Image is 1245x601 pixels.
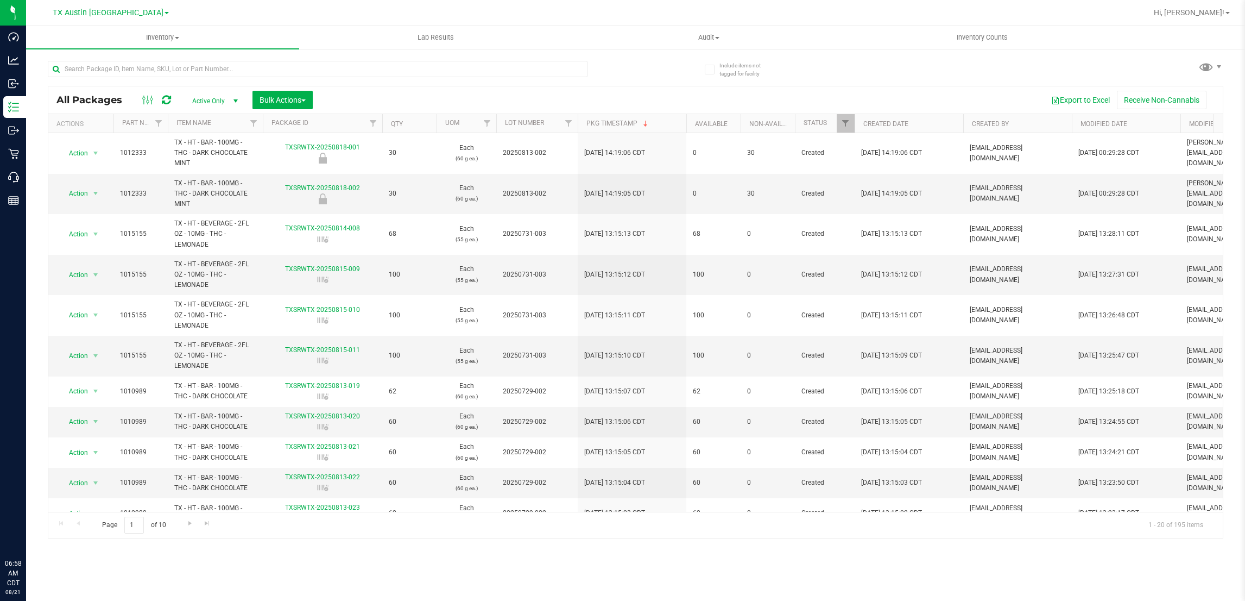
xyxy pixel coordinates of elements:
span: [DATE] 13:23:50 CDT [1078,478,1139,488]
button: Receive Non-Cannabis [1117,91,1206,109]
span: Each [443,224,490,245]
inline-svg: Call Center [8,172,19,183]
a: Lab Results [299,26,572,49]
span: Created [801,310,848,321]
span: [DATE] 00:29:28 CDT [1078,148,1139,158]
span: 100 [693,310,734,321]
span: Created [801,417,848,427]
span: Created [801,447,848,458]
div: Serialized [261,422,384,433]
button: Bulk Actions [252,91,313,109]
a: Inventory Counts [845,26,1118,49]
span: 60 [389,508,430,518]
span: [DATE] 13:28:11 CDT [1078,229,1139,239]
a: Filter [478,114,496,133]
a: Package ID [271,119,308,127]
span: 62 [693,386,734,397]
span: TX - HT - BEVERAGE - 2FL OZ - 10MG - THC - LEMONADE [174,299,256,331]
span: 20250813-002 [503,148,571,158]
span: [DATE] 14:19:06 CDT [584,148,645,158]
span: [DATE] 13:15:09 CDT [861,350,922,361]
span: [EMAIL_ADDRESS][DOMAIN_NAME] [970,381,1065,402]
span: [DATE] 13:26:48 CDT [1078,310,1139,321]
span: Each [443,264,490,285]
span: Action [59,146,89,161]
span: TX - HT - BAR - 100MG - THC - DARK CHOCOLATE [174,411,256,432]
span: 1010989 [120,417,161,427]
span: [DATE] 13:15:03 CDT [584,508,645,518]
a: Inventory [26,26,299,49]
a: UOM [445,119,459,127]
span: 0 [747,270,788,280]
span: TX - HT - BEVERAGE - 2FL OZ - 10MG - THC - LEMONADE [174,259,256,291]
span: Action [59,348,89,364]
a: TXSRWTX-20250813-022 [285,473,360,481]
span: 1010989 [120,386,161,397]
span: Hi, [PERSON_NAME]! [1154,8,1224,17]
span: Created [801,270,848,280]
span: select [89,146,103,161]
div: Serialized [261,355,384,366]
a: Audit [572,26,845,49]
span: [DATE] 13:15:05 CDT [861,417,922,427]
span: 20250731-003 [503,310,571,321]
span: 0 [747,350,788,361]
a: Pkg Timestamp [586,120,650,127]
p: (60 g ea.) [443,483,490,493]
a: Go to the last page [199,517,215,531]
span: Lab Results [403,33,469,42]
inline-svg: Dashboard [8,32,19,42]
span: 68 [389,229,430,239]
span: 0 [747,229,788,239]
span: select [89,267,103,283]
span: select [89,506,103,521]
a: TXSRWTX-20250818-002 [285,184,360,192]
a: Filter [364,114,382,133]
span: [EMAIL_ADDRESS][DOMAIN_NAME] [970,411,1065,432]
span: 68 [693,229,734,239]
p: (60 g ea.) [443,391,490,402]
span: [EMAIL_ADDRESS][DOMAIN_NAME] [970,503,1065,524]
span: Each [443,143,490,164]
span: 0 [747,447,788,458]
span: [DATE] 13:15:06 CDT [861,386,922,397]
span: Created [801,189,848,199]
span: Each [443,183,490,204]
span: select [89,186,103,201]
span: [EMAIL_ADDRESS][DOMAIN_NAME] [970,183,1065,204]
a: Go to the next page [182,517,198,531]
span: Include items not tagged for facility [719,61,774,78]
span: 1012333 [120,148,161,158]
span: 0 [747,417,788,427]
div: Serialized [261,315,384,326]
span: 20250729-002 [503,417,571,427]
span: [DATE] 00:29:28 CDT [1078,189,1139,199]
div: Serialized [261,483,384,493]
span: Action [59,267,89,283]
span: TX - HT - BAR - 100MG - THC - DARK CHOCOLATE [174,473,256,493]
span: 20250813-002 [503,189,571,199]
span: 1010989 [120,508,161,518]
a: TXSRWTX-20250813-023 [285,504,360,511]
a: Modified By [1189,120,1228,128]
p: (55 g ea.) [443,275,490,285]
p: (60 g ea.) [443,422,490,432]
span: [DATE] 13:15:12 CDT [584,270,645,280]
p: (60 g ea.) [443,453,490,463]
span: [DATE] 13:15:13 CDT [861,229,922,239]
a: TXSRWTX-20250815-011 [285,346,360,354]
span: 1010989 [120,478,161,488]
span: [DATE] 13:25:47 CDT [1078,350,1139,361]
a: Available [695,120,728,128]
span: select [89,475,103,491]
inline-svg: Inbound [8,78,19,89]
span: [EMAIL_ADDRESS][DOMAIN_NAME] [970,473,1065,493]
a: TXSRWTX-20250814-008 [285,224,360,232]
span: [DATE] 13:27:31 CDT [1078,270,1139,280]
inline-svg: Analytics [8,55,19,66]
span: 60 [389,478,430,488]
span: select [89,414,103,429]
span: 20250729-002 [503,478,571,488]
span: Each [443,305,490,325]
span: Created [801,350,848,361]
